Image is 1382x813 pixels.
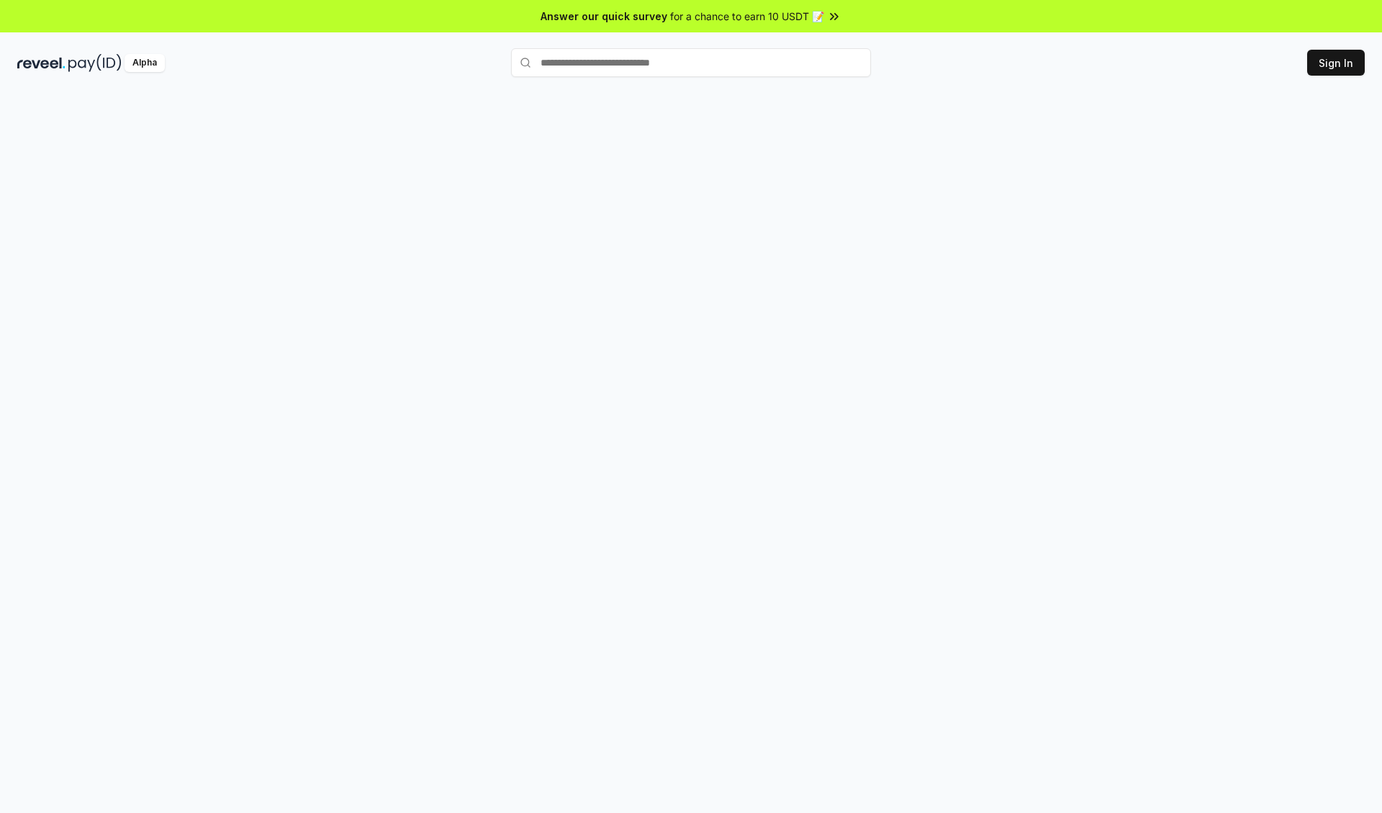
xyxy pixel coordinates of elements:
span: for a chance to earn 10 USDT 📝 [670,9,824,24]
img: reveel_dark [17,54,66,72]
div: Alpha [125,54,165,72]
span: Answer our quick survey [541,9,667,24]
img: pay_id [68,54,122,72]
button: Sign In [1307,50,1365,76]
